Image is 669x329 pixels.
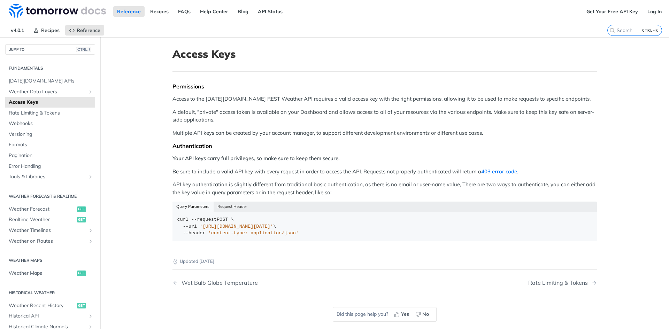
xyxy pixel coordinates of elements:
[77,206,86,212] span: get
[9,270,75,277] span: Weather Maps
[77,303,86,308] span: get
[41,27,60,33] span: Recipes
[178,280,258,286] div: Wet Bulb Globe Temperature
[9,313,86,320] span: Historical API
[9,88,86,95] span: Weather Data Layers
[5,300,95,311] a: Weather Recent Historyget
[88,313,93,319] button: Show subpages for Historical API
[172,155,340,162] strong: Your API keys carry full privileges, so make sure to keep them secure.
[172,129,597,137] p: Multiple API keys can be created by your account manager, to support different development enviro...
[5,311,95,321] a: Historical APIShow subpages for Historical API
[5,193,95,199] h2: Weather Forecast & realtime
[609,28,615,33] svg: Search
[5,268,95,279] a: Weather Mapsget
[9,216,75,223] span: Realtime Weather
[644,6,666,17] a: Log In
[528,280,597,286] a: Next Page: Rate Limiting & Tokens
[9,302,75,309] span: Weather Recent History
[113,6,145,17] a: Reference
[5,214,95,225] a: Realtime Weatherget
[9,141,93,148] span: Formats
[5,76,95,86] a: [DATE][DOMAIN_NAME] APIs
[9,238,86,245] span: Weather on Routes
[9,173,86,180] span: Tools & Libraries
[183,230,206,236] span: --header
[333,307,437,322] div: Did this page help you?
[9,110,93,117] span: Rate Limiting & Tokens
[5,87,95,97] a: Weather Data LayersShow subpages for Weather Data Layers
[172,83,597,90] div: Permissions
[9,120,93,127] span: Webhooks
[5,161,95,172] a: Error Handling
[9,206,75,213] span: Weather Forecast
[422,311,429,318] span: No
[5,65,95,71] h2: Fundamentals
[583,6,642,17] a: Get Your Free API Key
[88,228,93,233] button: Show subpages for Weather Timelines
[172,181,597,196] p: API key authentication is slightly different from traditional basic authentication, as there is n...
[191,217,217,222] span: --request
[392,309,413,320] button: Yes
[88,89,93,95] button: Show subpages for Weather Data Layers
[172,108,597,124] p: A default, "private" access token is available on your Dashboard and allows access to all of your...
[77,27,100,33] span: Reference
[174,6,194,17] a: FAQs
[183,224,197,229] span: --url
[640,27,660,34] kbd: CTRL-K
[9,227,86,234] span: Weather Timelines
[5,129,95,140] a: Versioning
[65,25,104,36] a: Reference
[172,273,597,293] nav: Pagination Controls
[234,6,252,17] a: Blog
[528,280,591,286] div: Rate Limiting & Tokens
[5,225,95,236] a: Weather TimelinesShow subpages for Weather Timelines
[9,163,93,170] span: Error Handling
[9,78,93,85] span: [DATE][DOMAIN_NAME] APIs
[172,48,597,60] h1: Access Keys
[172,168,597,176] p: Be sure to include a valid API key with every request in order to access the API. Requests not pr...
[7,25,28,36] span: v4.0.1
[172,95,597,103] p: Access to the [DATE][DOMAIN_NAME] REST Weather API requires a valid access key with the right per...
[88,174,93,180] button: Show subpages for Tools & Libraries
[214,202,251,211] button: Request Header
[401,311,409,318] span: Yes
[200,224,273,229] span: '[URL][DOMAIN_NAME][DATE]'
[5,204,95,214] a: Weather Forecastget
[88,238,93,244] button: Show subpages for Weather on Routes
[481,168,517,175] a: 403 error code
[77,271,86,276] span: get
[5,290,95,296] h2: Historical Weather
[9,131,93,138] span: Versioning
[5,118,95,129] a: Webhooks
[172,280,354,286] a: Previous Page: Wet Bulb Globe Temperature
[9,4,106,18] img: Tomorrow.io Weather API Docs
[5,257,95,264] h2: Weather Maps
[5,108,95,118] a: Rate Limiting & Tokens
[177,217,189,222] span: curl
[172,142,597,149] div: Authentication
[413,309,433,320] button: No
[5,236,95,246] a: Weather on RoutesShow subpages for Weather on Routes
[5,97,95,108] a: Access Keys
[5,150,95,161] a: Pagination
[5,44,95,55] button: JUMP TOCTRL-/
[77,217,86,222] span: get
[172,258,597,265] p: Updated [DATE]
[9,99,93,106] span: Access Keys
[177,216,592,237] div: POST \ \
[208,230,299,236] span: 'content-type: application/json'
[30,25,63,36] a: Recipes
[9,152,93,159] span: Pagination
[254,6,286,17] a: API Status
[146,6,172,17] a: Recipes
[196,6,232,17] a: Help Center
[5,140,95,150] a: Formats
[5,172,95,182] a: Tools & LibrariesShow subpages for Tools & Libraries
[76,47,91,52] span: CTRL-/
